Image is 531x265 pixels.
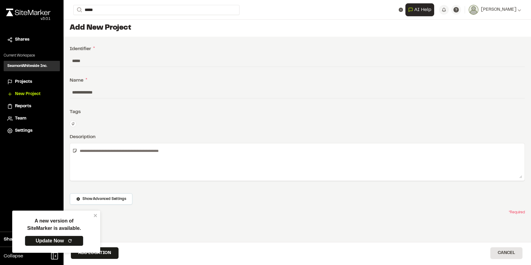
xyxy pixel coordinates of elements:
a: Update Now [25,236,83,246]
h1: Add New Project [70,23,525,33]
div: Open AI Assistant [405,3,437,16]
button: Open AI Assistant [405,3,434,16]
button: [PERSON_NAME] [469,5,521,15]
button: Cancel [490,247,522,259]
span: New Project [15,91,41,98]
span: AI Help [414,6,431,13]
a: Settings [7,127,56,134]
img: User [469,5,478,15]
p: Current Workspace [4,53,60,58]
img: rebrand.png [6,9,50,16]
h3: SeamonWhiteside Inc. [7,63,47,69]
button: Clear text [399,8,403,12]
span: Show Advanced Settings [82,196,126,202]
a: Team [7,115,56,122]
span: Settings [15,127,32,134]
div: Tags [70,108,525,116]
span: Reports [15,103,31,110]
div: Oh geez...please don't... [6,16,50,22]
a: Projects [7,79,56,85]
span: Collapse [4,252,23,260]
button: Search [73,5,84,15]
span: Team [15,115,26,122]
p: A new version of SiteMarker is available. [27,217,81,232]
a: Reports [7,103,56,110]
button: Show Advanced Settings [70,193,133,205]
button: close [93,213,98,218]
span: Shares [15,36,29,43]
a: New Project [7,91,56,98]
span: Projects [15,79,32,85]
div: Description [70,133,525,141]
span: Share Workspace [4,236,45,243]
span: [PERSON_NAME] [481,6,516,13]
div: Name [70,77,525,84]
div: Identifier [70,45,525,53]
a: Shares [7,36,56,43]
button: Edit Tags [70,120,76,127]
span: * Required [509,210,525,215]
